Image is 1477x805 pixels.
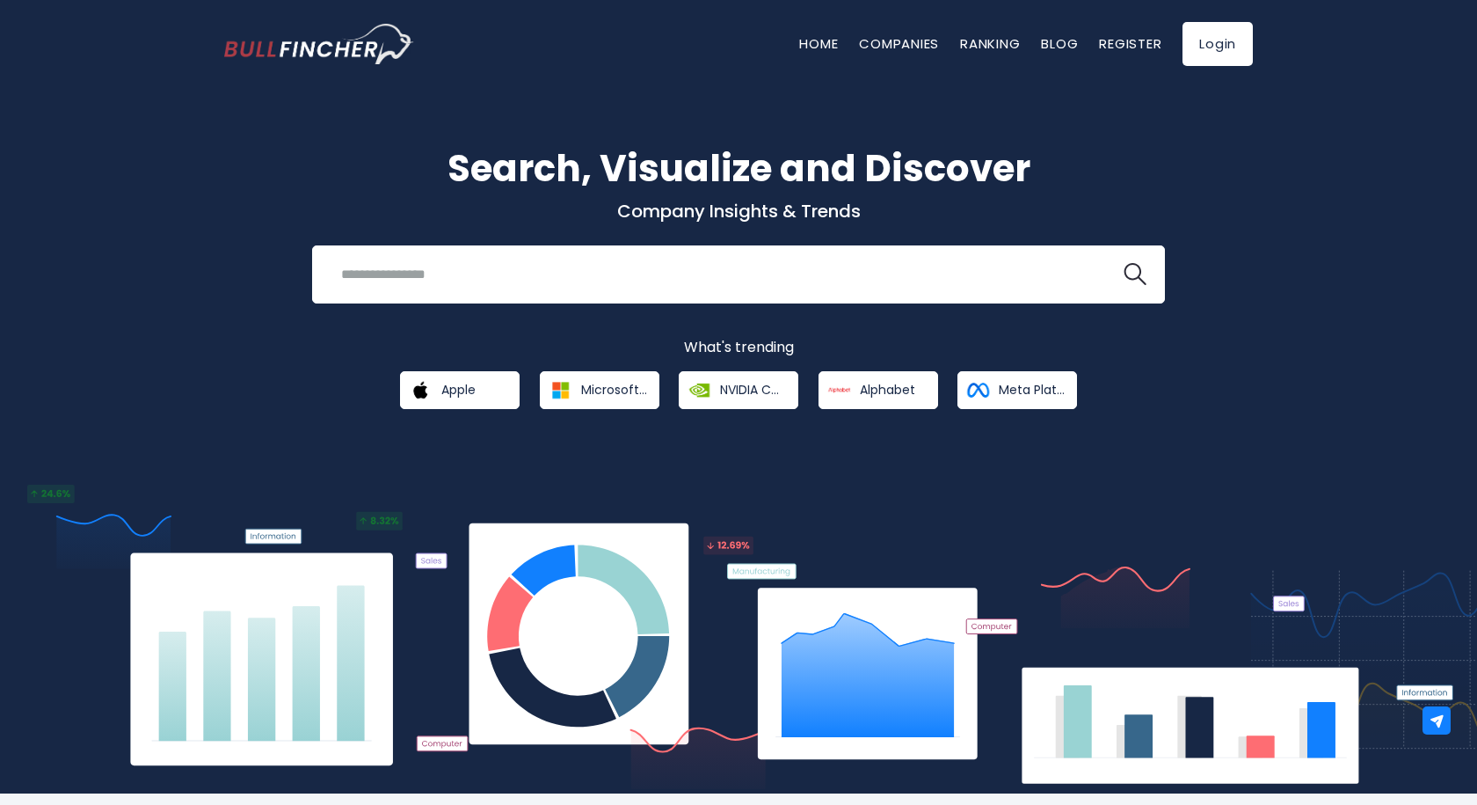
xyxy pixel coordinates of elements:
[679,371,798,409] a: NVIDIA Corporation
[1182,22,1253,66] a: Login
[957,371,1077,409] a: Meta Platforms
[224,24,414,64] img: Bullfincher logo
[224,24,413,64] a: Go to homepage
[1041,34,1078,53] a: Blog
[819,371,938,409] a: Alphabet
[860,382,915,398] span: Alphabet
[224,141,1253,196] h1: Search, Visualize and Discover
[999,382,1065,398] span: Meta Platforms
[540,371,659,409] a: Microsoft Corporation
[400,371,520,409] a: Apple
[1124,263,1146,286] img: search icon
[859,34,939,53] a: Companies
[441,382,476,398] span: Apple
[224,339,1253,357] p: What's trending
[581,382,647,398] span: Microsoft Corporation
[799,34,838,53] a: Home
[960,34,1020,53] a: Ranking
[224,200,1253,223] p: Company Insights & Trends
[1099,34,1161,53] a: Register
[720,382,786,398] span: NVIDIA Corporation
